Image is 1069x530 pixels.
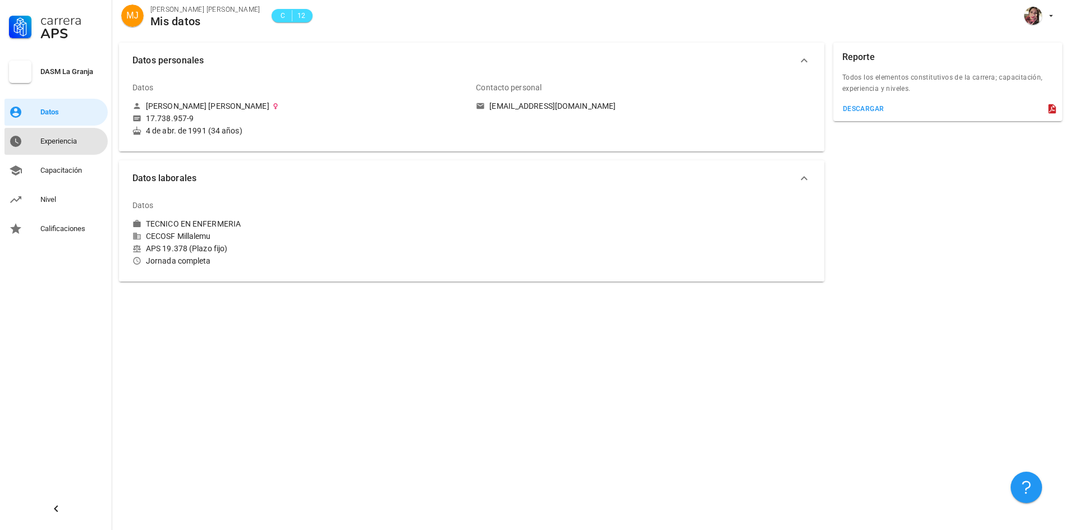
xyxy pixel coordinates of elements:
[40,166,103,175] div: Capacitación
[4,99,108,126] a: Datos
[150,4,260,15] div: [PERSON_NAME] [PERSON_NAME]
[4,215,108,242] a: Calificaciones
[842,43,875,72] div: Reporte
[40,13,103,27] div: Carrera
[476,74,542,101] div: Contacto personal
[4,128,108,155] a: Experiencia
[838,101,889,117] button: descargar
[40,67,103,76] div: DASM La Granja
[132,231,467,241] div: CECOSF Millalemu
[40,137,103,146] div: Experiencia
[146,219,241,229] div: TECNICO EN ENFERMERIA
[119,160,824,196] button: Datos laborales
[476,101,810,111] a: [EMAIL_ADDRESS][DOMAIN_NAME]
[1024,7,1042,25] div: avatar
[4,157,108,184] a: Capacitación
[126,4,138,27] span: MJ
[489,101,616,111] div: [EMAIL_ADDRESS][DOMAIN_NAME]
[132,256,467,266] div: Jornada completa
[132,126,467,136] div: 4 de abr. de 1991 (34 años)
[146,101,269,111] div: [PERSON_NAME] [PERSON_NAME]
[119,43,824,79] button: Datos personales
[40,108,103,117] div: Datos
[40,195,103,204] div: Nivel
[40,27,103,40] div: APS
[132,192,154,219] div: Datos
[121,4,144,27] div: avatar
[4,186,108,213] a: Nivel
[842,105,884,113] div: descargar
[132,74,154,101] div: Datos
[833,72,1062,101] div: Todos los elementos constitutivos de la carrera; capacitación, experiencia y niveles.
[150,15,260,27] div: Mis datos
[146,113,194,123] div: 17.738.957-9
[132,53,797,68] span: Datos personales
[40,224,103,233] div: Calificaciones
[278,10,287,21] span: C
[132,243,467,254] div: APS 19.378 (Plazo fijo)
[132,170,797,186] span: Datos laborales
[297,10,306,21] span: 12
